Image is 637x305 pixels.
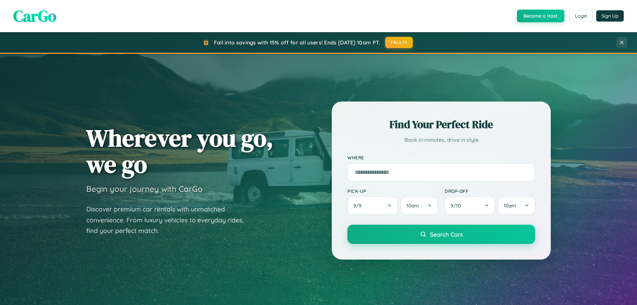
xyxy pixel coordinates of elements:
[347,188,438,194] label: Pick-up
[353,202,365,209] span: 9 / 9
[347,135,535,145] p: Book in minutes, drive in style
[504,202,516,209] span: 10am
[347,117,535,132] h2: Find Your Perfect Ride
[86,125,273,177] h1: Wherever you go, we go
[400,196,438,215] button: 10am
[445,188,535,194] label: Drop-off
[596,10,624,22] button: Sign Up
[430,231,463,238] span: Search Cars
[385,37,413,48] button: FALL15
[347,225,535,244] button: Search Cars
[214,39,380,46] span: Fall into savings with 15% off for all users! Ends [DATE] 10am PT.
[86,204,252,236] p: Discover premium car rentals with unmatched convenience. From luxury vehicles to everyday rides, ...
[445,196,495,215] button: 9/10
[451,202,464,209] span: 9 / 10
[569,10,593,22] button: Login
[498,196,535,215] button: 10am
[517,10,564,22] button: Become a Host
[347,196,398,215] button: 9/9
[86,184,203,194] h3: Begin your journey with CarGo
[406,202,419,209] span: 10am
[13,5,56,27] span: CarGo
[347,155,535,160] label: Where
